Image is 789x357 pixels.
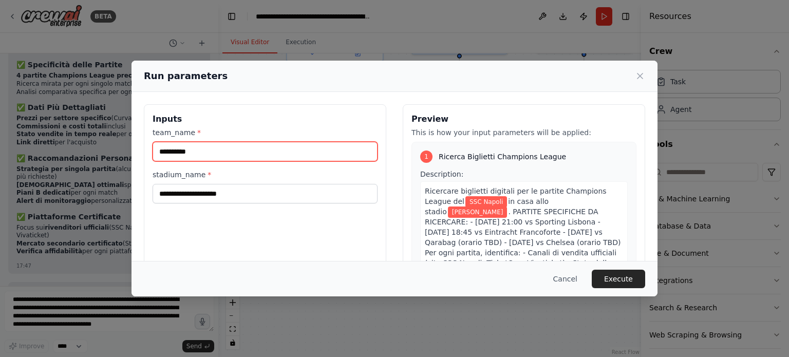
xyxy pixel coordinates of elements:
div: 1 [420,151,433,163]
p: This is how your input parameters will be applied: [411,127,636,138]
button: Execute [592,270,645,288]
span: . PARTITE SPECIFICHE DA RICERCARE: - [DATE] 21:00 vs Sporting Lisbona - [DATE] 18:45 vs Eintracht... [425,208,621,318]
span: Variable: team_name [465,196,507,208]
button: Cancel [545,270,586,288]
h2: Run parameters [144,69,228,83]
h3: Preview [411,113,636,125]
h3: Inputs [153,113,378,125]
span: Ricercare biglietti digitali per le partite Champions League del [425,187,607,205]
span: Ricerca Biglietti Champions League [439,152,566,162]
span: Variable: stadium_name [448,206,508,218]
label: stadium_name [153,170,378,180]
label: team_name [153,127,378,138]
span: Description: [420,170,463,178]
